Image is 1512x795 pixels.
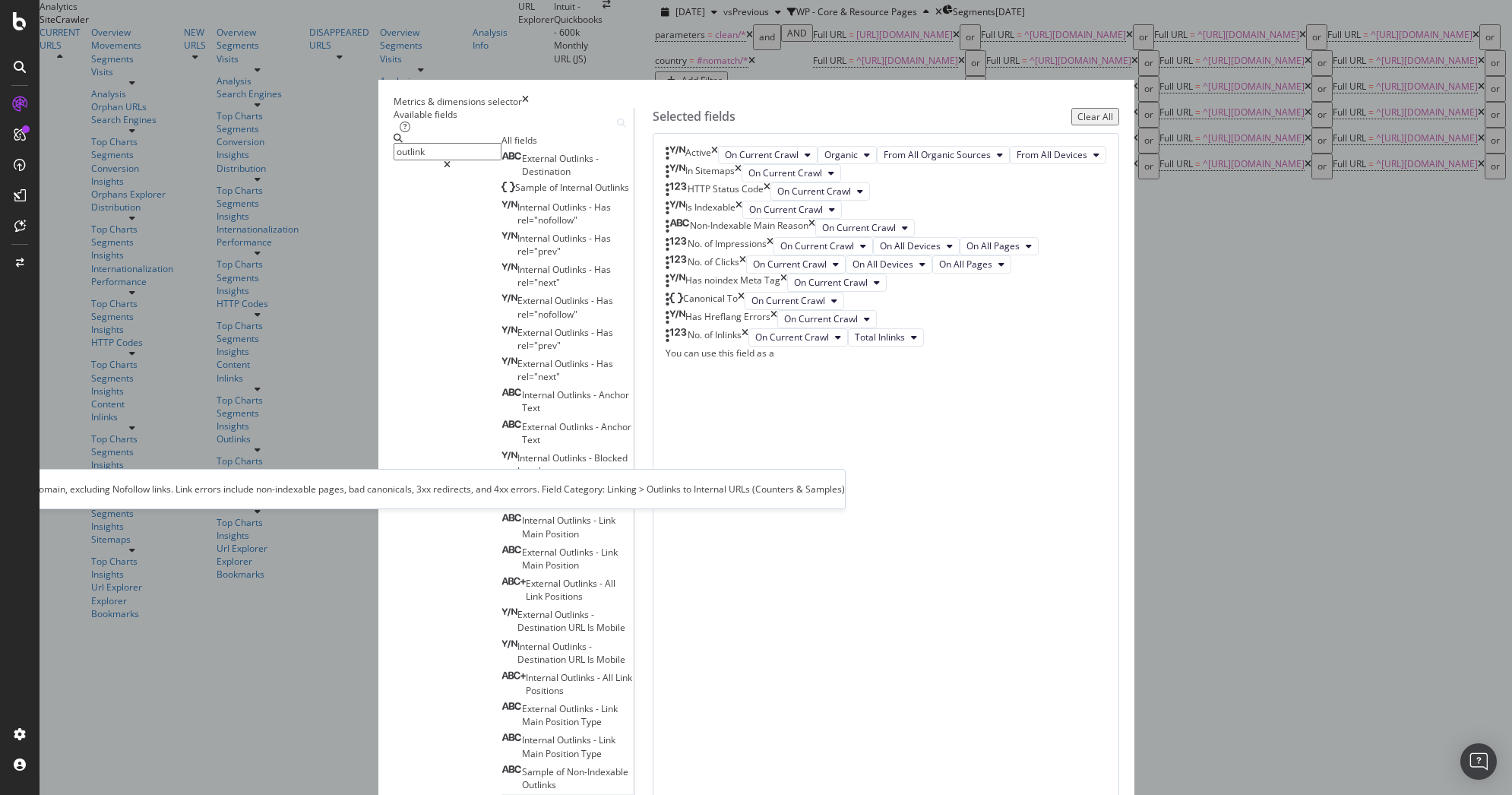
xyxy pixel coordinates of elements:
[666,347,1106,359] div: You can use this field as a
[561,671,597,684] span: Outlinks
[559,152,596,165] span: Outlinks
[522,702,559,715] span: External
[559,546,596,559] span: Outlinks
[596,294,613,307] span: Has
[822,221,896,234] span: On Current Crawl
[777,185,851,198] span: On Current Crawl
[595,181,629,194] span: Outlinks
[880,239,941,252] span: On All Devices
[884,148,991,161] span: From All Organic Sources
[591,326,596,339] span: -
[549,181,560,194] span: of
[591,357,596,370] span: -
[739,255,746,274] div: times
[738,292,745,310] div: times
[552,201,589,214] span: Outlinks
[581,747,602,760] span: Type
[818,146,877,164] button: Organic
[526,590,545,603] span: Link
[522,165,571,178] span: Destination
[780,239,854,252] span: On Current Crawl
[773,237,873,255] button: On Current Crawl
[764,182,770,201] div: times
[530,464,570,477] span: robots.txt
[517,214,577,226] span: rel="nofollow"
[546,559,579,572] span: Position
[939,258,992,271] span: On All Pages
[742,328,748,347] div: times
[596,546,601,559] span: -
[966,239,1020,252] span: On All Pages
[666,274,1106,292] div: Has noindex Meta TagtimesOn Current Crawl
[685,146,711,164] div: Active
[596,653,625,666] span: Mobile
[685,274,780,292] div: Has noindex Meta Tag
[1017,148,1087,161] span: From All Devices
[735,201,742,219] div: times
[596,357,613,370] span: Has
[601,420,631,433] span: Anchor
[517,326,555,339] span: External
[522,559,546,572] span: Main
[666,182,1106,201] div: HTTP Status CodetimesOn Current Crawl
[666,292,1106,310] div: Canonical TotimesOn Current Crawl
[594,232,611,245] span: Has
[517,339,561,352] span: rel="prev"
[591,608,594,621] span: -
[932,255,1011,274] button: On All Pages
[517,640,552,653] span: Internal
[559,420,596,433] span: Outlinks
[683,292,738,310] div: Canonical To
[555,294,591,307] span: Outlinks
[718,146,818,164] button: On Current Crawl
[751,294,825,307] span: On Current Crawl
[526,577,563,590] span: External
[517,608,555,621] span: External
[594,451,628,464] span: Blocked
[824,148,858,161] span: Organic
[517,370,560,383] span: rel="next"
[605,577,615,590] span: All
[589,263,594,276] span: -
[394,143,501,160] input: Search by field name
[596,621,625,634] span: Mobile
[587,653,596,666] span: Is
[784,312,858,325] span: On Current Crawl
[522,152,559,165] span: External
[515,181,549,194] span: Sample
[556,765,567,778] span: of
[780,274,787,292] div: times
[555,357,591,370] span: Outlinks
[599,577,605,590] span: -
[877,146,1010,164] button: From All Organic Sources
[787,274,887,292] button: On Current Crawl
[522,95,529,108] div: times
[557,733,593,746] span: Outlinks
[666,146,1106,164] div: ActivetimesOn Current CrawlOrganicFrom All Organic SourcesFrom All Devices
[522,765,556,778] span: Sample
[593,514,599,527] span: -
[517,621,568,634] span: Destination
[666,255,1106,274] div: No. of ClickstimesOn Current CrawlOn All DevicesOn All Pages
[749,203,823,216] span: On Current Crawl
[568,653,587,666] span: URL
[1010,146,1106,164] button: From All Devices
[517,308,577,321] span: rel="nofollow"
[770,182,870,201] button: On Current Crawl
[552,640,589,653] span: Outlinks
[808,219,815,237] div: times
[746,255,846,274] button: On Current Crawl
[522,401,540,414] span: Text
[767,237,773,255] div: times
[685,164,735,182] div: In Sitemaps
[501,134,634,147] div: All fields
[748,328,848,347] button: On Current Crawl
[748,166,822,179] span: On Current Crawl
[568,621,587,634] span: URL
[735,164,742,182] div: times
[596,152,599,165] span: -
[522,778,556,791] span: Outlinks
[546,527,579,540] span: Position
[522,546,559,559] span: External
[1077,110,1113,123] div: Clear All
